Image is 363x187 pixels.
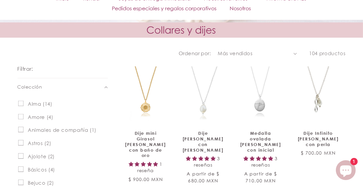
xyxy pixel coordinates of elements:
[309,50,345,56] span: 104 productos
[125,131,166,158] a: Dije mini Girasol [PERSON_NAME] con baño de oro
[298,131,339,147] a: Dije Infinito [PERSON_NAME] con perla
[28,127,96,133] span: Animales de compañía (1)
[28,180,54,186] span: Bejuco (2)
[230,5,251,12] span: Nosotros
[112,5,217,12] span: Pedidos especiales y regalos corporativos
[28,101,52,107] span: Alma (14)
[28,114,53,120] span: Amore (4)
[28,167,55,173] span: Básicos (4)
[18,84,42,91] span: Colección
[28,140,51,146] span: Astros (2)
[223,3,258,13] a: Nosotros
[106,3,223,13] a: Pedidos especiales y regalos corporativos
[18,78,108,95] summary: Colección (0 seleccionado)
[240,131,281,153] a: Medalla ovalada [PERSON_NAME] con inicial
[334,160,358,182] inbox-online-store-chat: Chat de la tienda online Shopify
[28,153,55,160] span: Ajolote (2)
[183,131,224,153] a: Dije [PERSON_NAME] con [PERSON_NAME]
[18,65,33,73] h2: Filtrar:
[179,50,211,56] label: Ordenar por:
